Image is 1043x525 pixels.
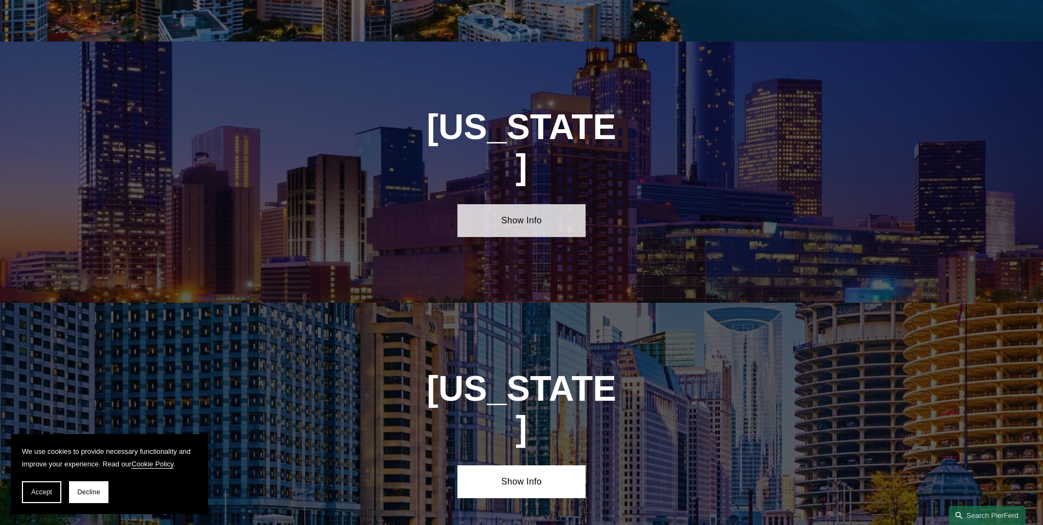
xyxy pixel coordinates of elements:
span: Accept [31,488,52,496]
p: We use cookies to provide necessary functionality and improve your experience. Read our . [22,445,197,470]
h1: [US_STATE] [426,107,617,187]
button: Accept [22,481,61,503]
section: Cookie banner [11,434,208,514]
h1: [US_STATE] [426,369,617,449]
a: Show Info [457,465,585,498]
a: Search this site [949,506,1025,525]
a: Show Info [457,204,585,237]
button: Decline [69,481,108,503]
a: Cookie Policy [131,460,174,468]
span: Decline [77,488,100,496]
